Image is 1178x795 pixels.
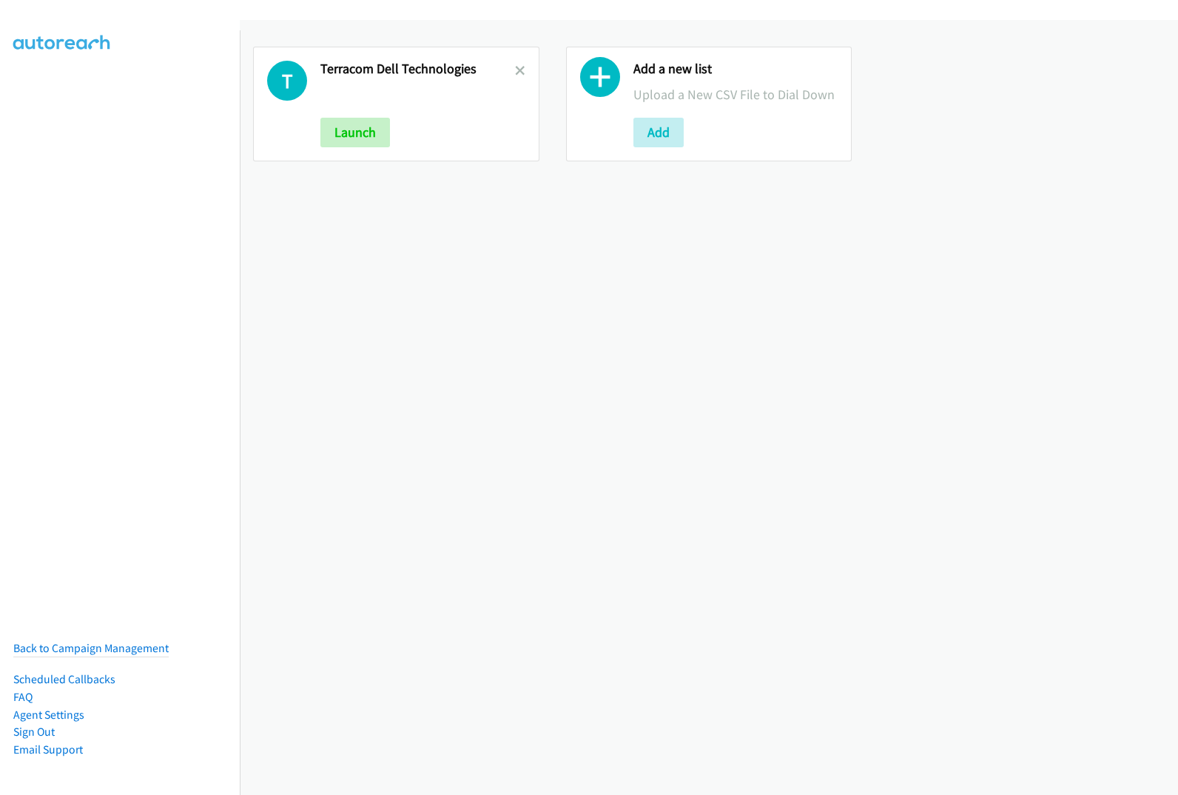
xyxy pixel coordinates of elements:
[13,672,115,686] a: Scheduled Callbacks
[13,708,84,722] a: Agent Settings
[633,118,684,147] button: Add
[320,61,515,78] h2: Terracom Dell Technologies
[320,118,390,147] button: Launch
[633,84,838,104] p: Upload a New CSV File to Dial Down
[13,725,55,739] a: Sign Out
[267,61,307,101] h1: T
[13,641,169,655] a: Back to Campaign Management
[13,690,33,704] a: FAQ
[13,742,83,757] a: Email Support
[633,61,838,78] h2: Add a new list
